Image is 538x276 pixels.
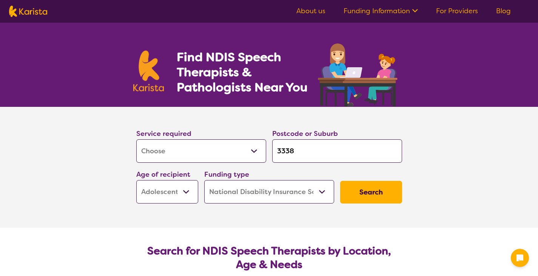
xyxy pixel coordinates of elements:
h2: Search for NDIS Speech Therapists by Location, Age & Needs [142,244,396,271]
img: Karista logo [9,6,47,17]
a: Funding Information [344,6,418,15]
img: Karista logo [133,51,164,91]
label: Age of recipient [136,170,190,179]
h1: Find NDIS Speech Therapists & Pathologists Near You [177,49,316,95]
a: For Providers [436,6,478,15]
label: Service required [136,129,191,138]
label: Postcode or Suburb [272,129,338,138]
input: Type [272,139,402,163]
label: Funding type [204,170,249,179]
img: speech-therapy [312,41,405,107]
a: About us [296,6,325,15]
button: Search [340,181,402,204]
a: Blog [496,6,511,15]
